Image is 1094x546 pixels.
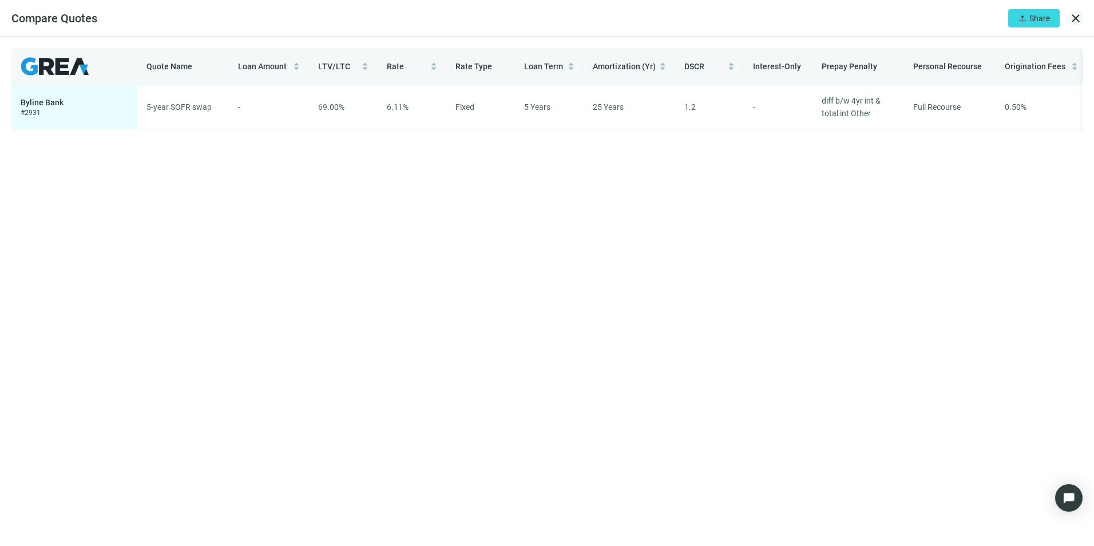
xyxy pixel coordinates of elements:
span: - [238,102,240,112]
span: Full Recourse [913,102,961,112]
span: 0.50% [1005,102,1026,112]
button: uploadShare [1008,9,1060,27]
span: diff b/w 4yr int & total int Other [822,96,881,118]
span: 6.11% [387,102,409,112]
span: Rate Type [455,62,492,71]
span: Byline Bank [21,97,64,108]
span: Prepay Penalty [822,62,877,71]
span: Fixed [455,102,474,112]
span: Origination Fees [1005,62,1065,71]
span: DSCR [684,62,704,71]
span: Loan Amount [238,62,287,71]
span: 5-year SOFR swap [146,102,212,112]
span: Quote Name [146,62,192,71]
span: Interest-Only [753,62,801,71]
div: Open Intercom Messenger [1055,484,1083,512]
span: 1.2 [684,102,696,112]
span: 5 Years [524,102,550,112]
span: 25 Years [593,102,624,112]
span: upload [1018,14,1027,23]
span: - [753,102,755,112]
span: Share [1029,14,1050,23]
span: 69.00% [318,102,344,112]
div: Compare Quotes [11,11,97,25]
span: # 2931 [21,108,41,117]
span: LTV/LTC [318,62,350,71]
span: Rate [387,62,404,71]
button: close [1069,11,1083,25]
span: Amortization (Yr) [593,62,656,71]
span: Personal Recourse [913,62,982,71]
img: Logo [18,55,92,78]
span: Loan Term [524,62,563,71]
